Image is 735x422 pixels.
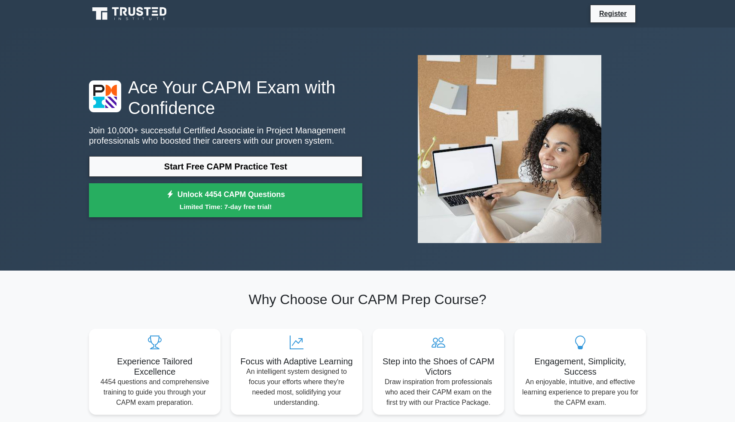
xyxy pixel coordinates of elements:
[89,77,362,118] h1: Ace Your CAPM Exam with Confidence
[238,356,355,367] h5: Focus with Adaptive Learning
[100,202,352,212] small: Limited Time: 7-day free trial!
[594,8,632,19] a: Register
[380,356,497,377] h5: Step into the Shoes of CAPM Victors
[521,356,639,377] h5: Engagement, Simplicity, Success
[96,377,214,408] p: 4454 questions and comprehensive training to guide you through your CAPM exam preparation.
[89,125,362,146] p: Join 10,000+ successful Certified Associate in Project Management professionals who boosted their...
[96,356,214,377] h5: Experience Tailored Excellence
[89,156,362,177] a: Start Free CAPM Practice Test
[521,377,639,408] p: An enjoyable, intuitive, and effective learning experience to prepare you for the CAPM exam.
[89,183,362,218] a: Unlock 4454 CAPM QuestionsLimited Time: 7-day free trial!
[89,291,646,308] h2: Why Choose Our CAPM Prep Course?
[238,367,355,408] p: An intelligent system designed to focus your efforts where they're needed most, solidifying your ...
[380,377,497,408] p: Draw inspiration from professionals who aced their CAPM exam on the first try with our Practice P...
